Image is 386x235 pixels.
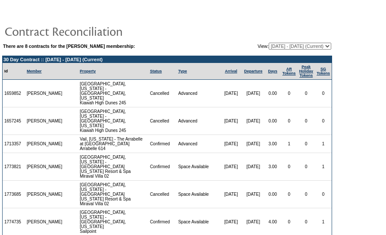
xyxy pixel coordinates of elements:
[220,107,242,135] td: [DATE]
[242,153,265,181] td: [DATE]
[242,80,265,107] td: [DATE]
[317,67,330,75] a: SGTokens
[299,65,314,78] a: Peak HolidayTokens
[148,80,177,107] td: Cancelled
[25,153,64,181] td: [PERSON_NAME]
[78,135,148,153] td: Vail, [US_STATE] - The Arrabelle at [GEOGRAPHIC_DATA] Arrabelle 614
[3,44,135,49] b: There are 8 contracts for the [PERSON_NAME] membership:
[80,69,96,73] a: Property
[148,135,177,153] td: Confirmed
[242,181,265,208] td: [DATE]
[3,135,25,153] td: 1713357
[178,69,187,73] a: Type
[281,80,298,107] td: 0
[298,107,315,135] td: 0
[176,135,220,153] td: Advanced
[176,107,220,135] td: Advanced
[176,153,220,181] td: Space Available
[25,80,64,107] td: [PERSON_NAME]
[265,80,281,107] td: 0.00
[298,80,315,107] td: 0
[3,107,25,135] td: 1657245
[220,153,242,181] td: [DATE]
[25,107,64,135] td: [PERSON_NAME]
[25,135,64,153] td: [PERSON_NAME]
[282,67,296,75] a: ARTokens
[3,63,25,80] td: Id
[244,69,263,73] a: Departure
[225,69,237,73] a: Arrival
[220,135,242,153] td: [DATE]
[78,80,148,107] td: [GEOGRAPHIC_DATA], [US_STATE] - [GEOGRAPHIC_DATA], [US_STATE] Kiawah High Dunes 245
[298,181,315,208] td: 0
[78,153,148,181] td: [GEOGRAPHIC_DATA], [US_STATE] - [GEOGRAPHIC_DATA] [US_STATE] Resort & Spa Miraval Villa 02
[242,135,265,153] td: [DATE]
[214,43,331,50] td: View:
[315,107,332,135] td: 0
[281,107,298,135] td: 0
[220,80,242,107] td: [DATE]
[268,69,277,73] a: Days
[3,80,25,107] td: 1659852
[148,153,177,181] td: Confirmed
[148,107,177,135] td: Cancelled
[3,56,332,63] td: 30 Day Contract :: [DATE] - [DATE] (Current)
[3,153,25,181] td: 1773821
[242,107,265,135] td: [DATE]
[78,181,148,208] td: [GEOGRAPHIC_DATA], [US_STATE] - [GEOGRAPHIC_DATA] [US_STATE] Resort & Spa Miraval Villa 02
[265,181,281,208] td: 0.00
[265,153,281,181] td: 3.00
[315,80,332,107] td: 0
[176,181,220,208] td: Space Available
[281,153,298,181] td: 0
[265,107,281,135] td: 0.00
[176,80,220,107] td: Advanced
[4,22,177,40] img: pgTtlContractReconciliation.gif
[148,181,177,208] td: Cancelled
[78,107,148,135] td: [GEOGRAPHIC_DATA], [US_STATE] - [GEOGRAPHIC_DATA], [US_STATE] Kiawah High Dunes 245
[315,153,332,181] td: 1
[298,153,315,181] td: 0
[298,135,315,153] td: 0
[315,181,332,208] td: 0
[220,181,242,208] td: [DATE]
[150,69,162,73] a: Status
[25,181,64,208] td: [PERSON_NAME]
[315,135,332,153] td: 1
[265,135,281,153] td: 3.00
[27,69,42,73] a: Member
[281,135,298,153] td: 1
[3,181,25,208] td: 1773685
[281,181,298,208] td: 0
